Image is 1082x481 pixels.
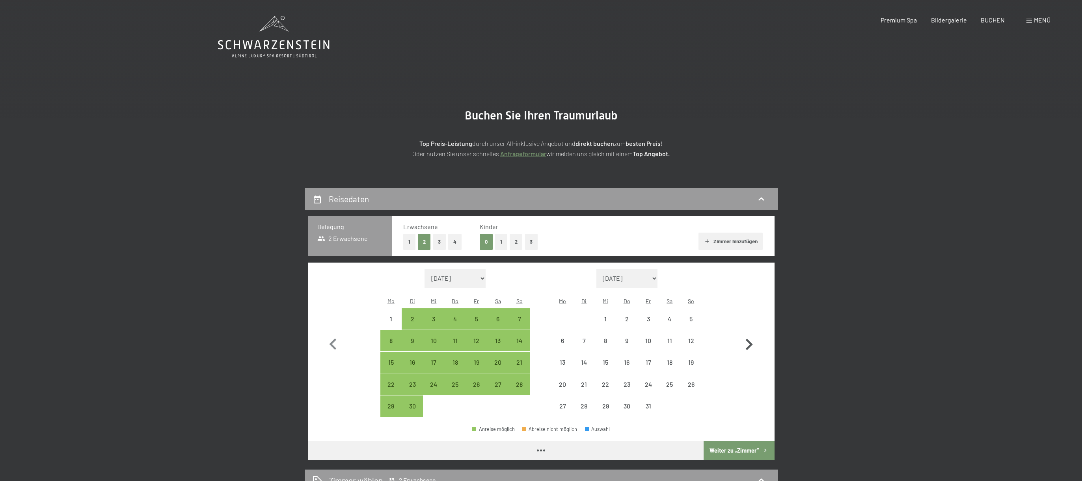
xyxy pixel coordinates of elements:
[596,359,615,379] div: 15
[681,359,701,379] div: 19
[552,352,573,373] div: Anreise nicht möglich
[403,234,415,250] button: 1
[660,316,680,336] div: 4
[575,140,614,147] strong: direkt buchen
[637,395,659,417] div: Anreise nicht möglich
[552,395,573,417] div: Mon Oct 27 2025
[445,373,466,395] div: Anreise möglich
[445,352,466,373] div: Thu Sep 18 2025
[637,352,659,373] div: Fri Oct 17 2025
[553,337,572,357] div: 6
[681,337,701,357] div: 12
[881,16,917,24] a: Premium Spa
[737,269,760,417] button: Nächster Monat
[553,403,572,423] div: 27
[638,359,658,379] div: 17
[445,373,466,395] div: Thu Sep 25 2025
[617,359,637,379] div: 16
[466,330,487,351] div: Fri Sep 12 2025
[559,298,566,304] abbr: Montag
[445,359,465,379] div: 18
[509,316,529,336] div: 7
[380,395,402,417] div: Anreise möglich
[487,373,508,395] div: Sat Sep 27 2025
[317,222,382,231] h3: Belegung
[633,150,670,157] strong: Top Angebot.
[488,381,508,401] div: 27
[445,337,465,357] div: 11
[487,330,508,351] div: Anreise möglich
[402,316,422,336] div: 2
[595,352,616,373] div: Wed Oct 15 2025
[500,150,546,157] a: Anfrageformular
[616,395,637,417] div: Anreise nicht möglich
[380,330,402,351] div: Mon Sep 08 2025
[574,359,594,379] div: 14
[410,298,415,304] abbr: Dienstag
[931,16,967,24] span: Bildergalerie
[487,308,508,330] div: Anreise möglich
[466,330,487,351] div: Anreise möglich
[380,330,402,351] div: Anreise möglich
[488,359,508,379] div: 20
[381,403,401,423] div: 29
[637,330,659,351] div: Anreise nicht möglich
[680,330,702,351] div: Anreise nicht möglich
[553,359,572,379] div: 13
[380,352,402,373] div: Anreise möglich
[487,352,508,373] div: Anreise möglich
[667,298,672,304] abbr: Samstag
[596,381,615,401] div: 22
[637,373,659,395] div: Fri Oct 24 2025
[445,308,466,330] div: Anreise möglich
[595,395,616,417] div: Anreise nicht möglich
[637,308,659,330] div: Fri Oct 03 2025
[402,337,422,357] div: 9
[381,337,401,357] div: 8
[1034,16,1050,24] span: Menü
[660,337,680,357] div: 11
[424,381,443,401] div: 24
[552,352,573,373] div: Mon Oct 13 2025
[465,108,618,122] span: Buchen Sie Ihren Traumurlaub
[617,381,637,401] div: 23
[509,337,529,357] div: 14
[317,234,368,243] span: 2 Erwachsene
[646,298,651,304] abbr: Freitag
[402,352,423,373] div: Tue Sep 16 2025
[638,316,658,336] div: 3
[659,352,680,373] div: Anreise nicht möglich
[552,373,573,395] div: Mon Oct 20 2025
[574,373,595,395] div: Tue Oct 21 2025
[624,298,630,304] abbr: Donnerstag
[637,330,659,351] div: Fri Oct 10 2025
[488,337,508,357] div: 13
[617,403,637,423] div: 30
[380,373,402,395] div: Anreise möglich
[466,373,487,395] div: Fri Sep 26 2025
[680,373,702,395] div: Anreise nicht möglich
[595,330,616,351] div: Wed Oct 08 2025
[467,381,486,401] div: 26
[595,373,616,395] div: Anreise nicht möglich
[380,395,402,417] div: Mon Sep 29 2025
[344,138,738,158] p: durch unser All-inklusive Angebot und zum ! Oder nutzen Sie unser schnelles wir melden uns gleich...
[596,337,615,357] div: 8
[603,298,608,304] abbr: Mittwoch
[495,298,501,304] abbr: Samstag
[508,373,530,395] div: Sun Sep 28 2025
[445,381,465,401] div: 25
[445,352,466,373] div: Anreise möglich
[659,330,680,351] div: Sat Oct 11 2025
[381,381,401,401] div: 22
[381,316,401,336] div: 1
[616,395,637,417] div: Thu Oct 30 2025
[704,441,774,460] button: Weiter zu „Zimmer“
[487,308,508,330] div: Sat Sep 06 2025
[509,381,529,401] div: 28
[495,234,507,250] button: 1
[402,359,422,379] div: 16
[467,359,486,379] div: 19
[574,395,595,417] div: Tue Oct 28 2025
